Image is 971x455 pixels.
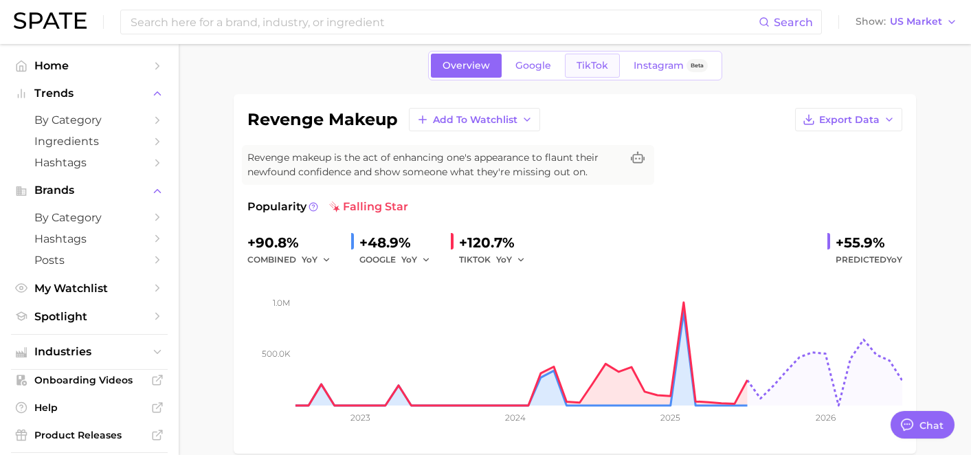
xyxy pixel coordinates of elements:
button: Export Data [795,108,902,131]
tspan: 2026 [816,412,836,423]
a: Hashtags [11,152,168,173]
a: Hashtags [11,228,168,249]
a: Ingredients [11,131,168,152]
span: Show [856,18,886,25]
span: by Category [34,211,144,224]
a: Product Releases [11,425,168,445]
tspan: 2023 [350,412,370,423]
a: TikTok [565,54,620,78]
span: Export Data [819,114,880,126]
div: GOOGLE [359,252,440,268]
button: YoY [401,252,431,268]
a: My Watchlist [11,278,168,299]
span: Ingredients [34,135,144,148]
span: US Market [890,18,942,25]
span: YoY [302,254,317,265]
span: falling star [329,199,408,215]
button: YoY [496,252,526,268]
span: Brands [34,184,144,197]
span: Spotlight [34,310,144,323]
a: Onboarding Videos [11,370,168,390]
input: Search here for a brand, industry, or ingredient [129,10,759,34]
button: Trends [11,83,168,104]
span: TikTok [577,60,608,71]
span: Popularity [247,199,306,215]
span: YoY [886,254,902,265]
span: Hashtags [34,156,144,169]
span: Industries [34,346,144,358]
span: Beta [691,60,704,71]
button: ShowUS Market [852,13,961,31]
a: by Category [11,207,168,228]
tspan: 2024 [505,412,526,423]
div: combined [247,252,340,268]
span: Predicted [836,252,902,268]
a: Overview [431,54,502,78]
img: SPATE [14,12,87,29]
a: Home [11,55,168,76]
button: YoY [302,252,331,268]
span: Search [774,16,813,29]
a: InstagramBeta [622,54,719,78]
button: Industries [11,342,168,362]
span: Hashtags [34,232,144,245]
div: +48.9% [359,232,440,254]
span: Trends [34,87,144,100]
tspan: 2025 [660,412,680,423]
span: Revenge makeup is the act of enhancing one's appearance to flaunt their newfound confidence and s... [247,151,621,179]
span: by Category [34,113,144,126]
span: My Watchlist [34,282,144,295]
span: Add to Watchlist [433,114,517,126]
span: YoY [401,254,417,265]
span: Instagram [634,60,684,71]
span: Help [34,401,144,414]
span: Onboarding Videos [34,374,144,386]
h1: revenge makeup [247,111,398,128]
span: Product Releases [34,429,144,441]
div: +120.7% [459,232,535,254]
span: Google [515,60,551,71]
a: Spotlight [11,306,168,327]
a: Posts [11,249,168,271]
a: Help [11,397,168,418]
span: Overview [443,60,490,71]
div: TIKTOK [459,252,535,268]
a: Google [504,54,563,78]
button: Brands [11,180,168,201]
button: Add to Watchlist [409,108,540,131]
img: falling star [329,201,340,212]
div: +55.9% [836,232,902,254]
div: +90.8% [247,232,340,254]
a: by Category [11,109,168,131]
span: YoY [496,254,512,265]
span: Home [34,59,144,72]
span: Posts [34,254,144,267]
